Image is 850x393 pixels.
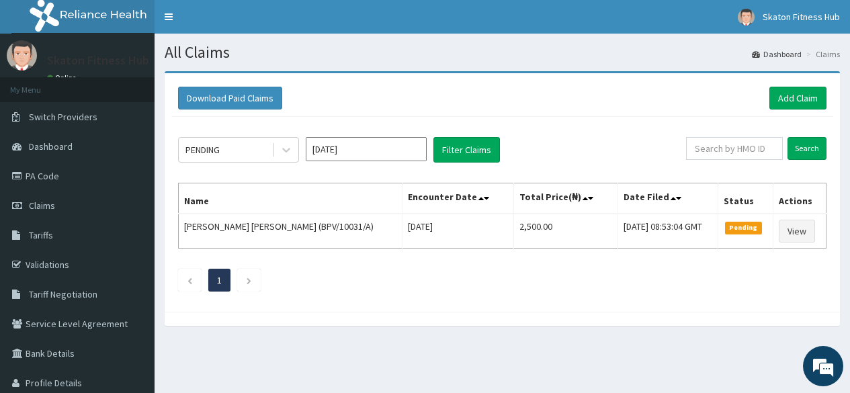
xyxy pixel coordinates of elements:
[246,274,252,286] a: Next page
[803,48,840,60] li: Claims
[178,87,282,110] button: Download Paid Claims
[29,229,53,241] span: Tariffs
[179,214,402,249] td: [PERSON_NAME] [PERSON_NAME] (BPV/10031/A)
[402,214,514,249] td: [DATE]
[187,274,193,286] a: Previous page
[179,183,402,214] th: Name
[29,140,73,152] span: Dashboard
[7,40,37,71] img: User Image
[29,111,97,123] span: Switch Providers
[217,274,222,286] a: Page 1 is your current page
[725,222,762,234] span: Pending
[738,9,755,26] img: User Image
[773,183,826,214] th: Actions
[763,11,840,23] span: Skaton Fitness Hub
[306,137,427,161] input: Select Month and Year
[402,183,514,214] th: Encounter Date
[514,183,618,214] th: Total Price(₦)
[779,220,815,243] a: View
[165,44,840,61] h1: All Claims
[769,87,826,110] a: Add Claim
[618,183,718,214] th: Date Filed
[47,54,149,67] p: Skaton Fitness Hub
[29,200,55,212] span: Claims
[47,73,79,83] a: Online
[686,137,783,160] input: Search by HMO ID
[788,137,826,160] input: Search
[433,137,500,163] button: Filter Claims
[29,288,97,300] span: Tariff Negotiation
[185,143,220,157] div: PENDING
[618,214,718,249] td: [DATE] 08:53:04 GMT
[718,183,773,214] th: Status
[752,48,802,60] a: Dashboard
[514,214,618,249] td: 2,500.00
